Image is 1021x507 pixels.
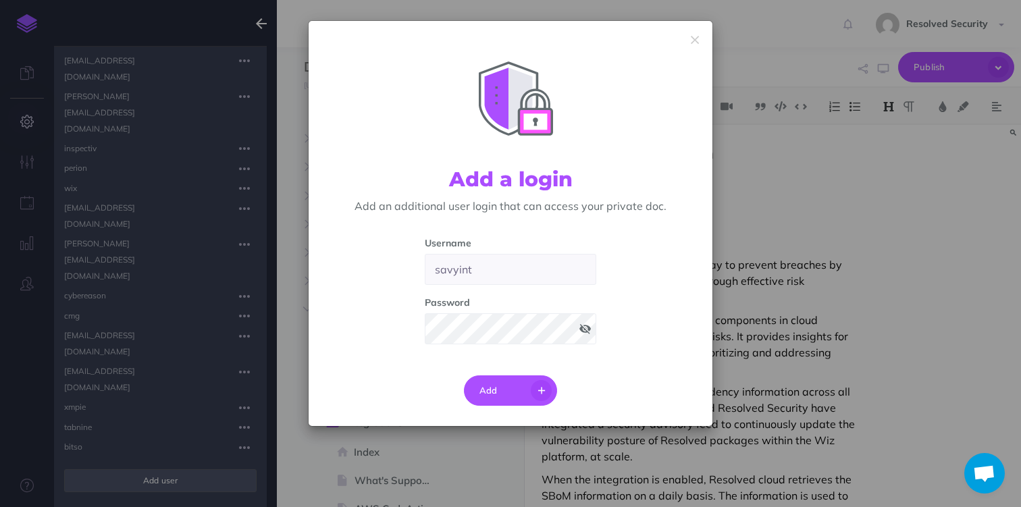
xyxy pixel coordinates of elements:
img: icon-locked.svg [479,61,553,136]
input: user@email.com [425,254,596,285]
button: Add [464,375,558,406]
label: Username [425,236,471,250]
h2: Add a login [329,168,692,190]
p: Add an additional user login that can access your private doc. [329,198,692,215]
div: Open chat [964,453,1005,493]
label: Password [425,295,470,310]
